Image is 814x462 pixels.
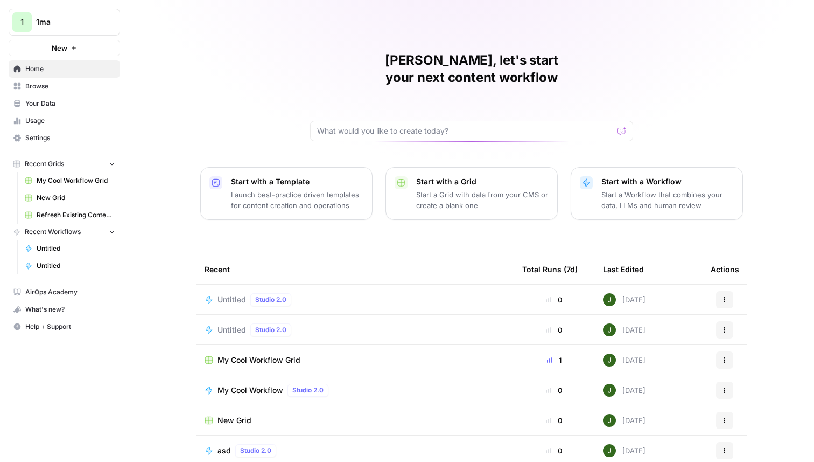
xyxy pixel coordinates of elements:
[37,244,115,253] span: Untitled
[522,385,586,396] div: 0
[231,189,363,211] p: Launch best-practice driven templates for content creation and operations
[9,224,120,240] button: Recent Workflows
[522,254,578,284] div: Total Runs (7d)
[603,293,616,306] img: 5v0yozua856dyxnw4lpcp45mgmzh
[25,99,115,108] span: Your Data
[603,354,616,367] img: 5v0yozua856dyxnw4lpcp45mgmzh
[522,355,586,366] div: 1
[231,176,363,187] p: Start with a Template
[20,189,120,206] a: New Grid
[217,415,251,426] span: New Grid
[601,189,734,211] p: Start a Workflow that combines your data, LLMs and human review
[9,95,120,112] a: Your Data
[37,261,115,271] span: Untitled
[603,323,645,336] div: [DATE]
[25,322,115,332] span: Help + Support
[522,294,586,305] div: 0
[9,60,120,78] a: Home
[205,323,505,336] a: UntitledStudio 2.0
[416,176,549,187] p: Start with a Grid
[52,43,67,53] span: New
[205,415,505,426] a: New Grid
[255,325,286,335] span: Studio 2.0
[20,172,120,189] a: My Cool Workflow Grid
[603,444,616,457] img: 5v0yozua856dyxnw4lpcp45mgmzh
[9,284,120,301] a: AirOps Academy
[205,444,505,457] a: asdStudio 2.0
[25,81,115,91] span: Browse
[200,167,373,220] button: Start with a TemplateLaunch best-practice driven templates for content creation and operations
[20,16,24,29] span: 1
[603,323,616,336] img: 5v0yozua856dyxnw4lpcp45mgmzh
[603,254,644,284] div: Last Edited
[25,133,115,143] span: Settings
[310,52,633,86] h1: [PERSON_NAME], let's start your next content workflow
[37,210,115,220] span: Refresh Existing Content (13)
[20,240,120,257] a: Untitled
[522,415,586,426] div: 0
[9,301,120,318] button: What's new?
[205,384,505,397] a: My Cool WorkflowStudio 2.0
[603,384,616,397] img: 5v0yozua856dyxnw4lpcp45mgmzh
[603,293,645,306] div: [DATE]
[37,193,115,203] span: New Grid
[25,287,115,297] span: AirOps Academy
[522,325,586,335] div: 0
[9,129,120,147] a: Settings
[205,293,505,306] a: UntitledStudio 2.0
[416,189,549,211] p: Start a Grid with data from your CMS or create a blank one
[37,176,115,185] span: My Cool Workflow Grid
[217,294,246,305] span: Untitled
[9,301,120,318] div: What's new?
[255,295,286,305] span: Studio 2.0
[36,17,101,27] span: 1ma
[217,385,283,396] span: My Cool Workflow
[25,227,81,237] span: Recent Workflows
[20,257,120,274] a: Untitled
[603,354,645,367] div: [DATE]
[9,156,120,172] button: Recent Grids
[522,445,586,456] div: 0
[385,167,558,220] button: Start with a GridStart a Grid with data from your CMS or create a blank one
[603,384,645,397] div: [DATE]
[9,112,120,129] a: Usage
[205,254,505,284] div: Recent
[217,325,246,335] span: Untitled
[317,126,613,136] input: What would you like to create today?
[9,78,120,95] a: Browse
[9,9,120,36] button: Workspace: 1ma
[9,318,120,335] button: Help + Support
[603,414,645,427] div: [DATE]
[217,355,300,366] span: My Cool Workflow Grid
[240,446,271,456] span: Studio 2.0
[9,40,120,56] button: New
[603,444,645,457] div: [DATE]
[217,445,231,456] span: asd
[571,167,743,220] button: Start with a WorkflowStart a Workflow that combines your data, LLMs and human review
[20,206,120,224] a: Refresh Existing Content (13)
[25,64,115,74] span: Home
[25,116,115,126] span: Usage
[603,414,616,427] img: 5v0yozua856dyxnw4lpcp45mgmzh
[205,355,505,366] a: My Cool Workflow Grid
[711,254,739,284] div: Actions
[601,176,734,187] p: Start with a Workflow
[25,159,64,169] span: Recent Grids
[292,385,324,395] span: Studio 2.0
